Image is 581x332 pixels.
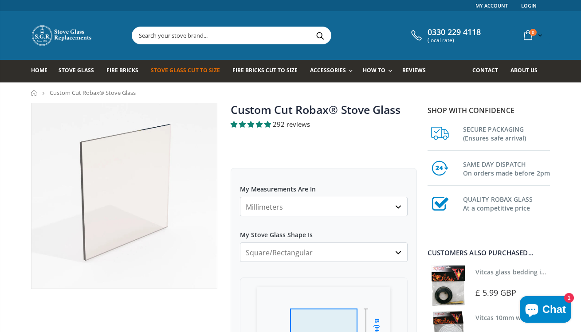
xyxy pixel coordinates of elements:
[363,60,396,82] a: How To
[50,89,136,97] span: Custom Cut Robax® Stove Glass
[402,66,426,74] span: Reviews
[31,66,47,74] span: Home
[463,193,550,213] h3: QUALITY ROBAX GLASS At a competitive price
[59,66,94,74] span: Stove Glass
[428,37,481,43] span: (local rate)
[231,102,400,117] a: Custom Cut Robax® Stove Glass
[310,60,357,82] a: Accessories
[31,90,38,96] a: Home
[402,60,432,82] a: Reviews
[510,66,538,74] span: About us
[463,158,550,178] h3: SAME DAY DISPATCH On orders made before 2pm
[310,66,346,74] span: Accessories
[231,120,273,129] span: 4.94 stars
[106,60,145,82] a: Fire Bricks
[31,24,93,47] img: Stove Glass Replacement
[151,60,226,82] a: Stove Glass Cut To Size
[59,60,101,82] a: Stove Glass
[428,105,550,116] p: Shop with confidence
[510,60,544,82] a: About us
[106,66,138,74] span: Fire Bricks
[409,27,481,43] a: 0330 229 4118 (local rate)
[273,120,310,129] span: 292 reviews
[517,296,574,325] inbox-online-store-chat: Shopify online store chat
[475,287,516,298] span: £ 5.99 GBP
[520,27,544,44] a: 0
[132,27,430,44] input: Search your stove brand...
[530,29,537,36] span: 0
[428,27,481,37] span: 0330 229 4118
[428,250,550,256] div: Customers also purchased...
[240,177,408,193] label: My Measurements Are In
[363,66,385,74] span: How To
[428,265,469,306] img: Vitcas stove glass bedding in tape
[31,103,217,289] img: stove_glass_made_to_measure_800x_crop_center.webp
[232,66,298,74] span: Fire Bricks Cut To Size
[463,123,550,143] h3: SECURE PACKAGING (Ensures safe arrival)
[151,66,220,74] span: Stove Glass Cut To Size
[472,66,498,74] span: Contact
[472,60,505,82] a: Contact
[232,60,304,82] a: Fire Bricks Cut To Size
[240,223,408,239] label: My Stove Glass Shape Is
[31,60,54,82] a: Home
[310,27,330,44] button: Search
